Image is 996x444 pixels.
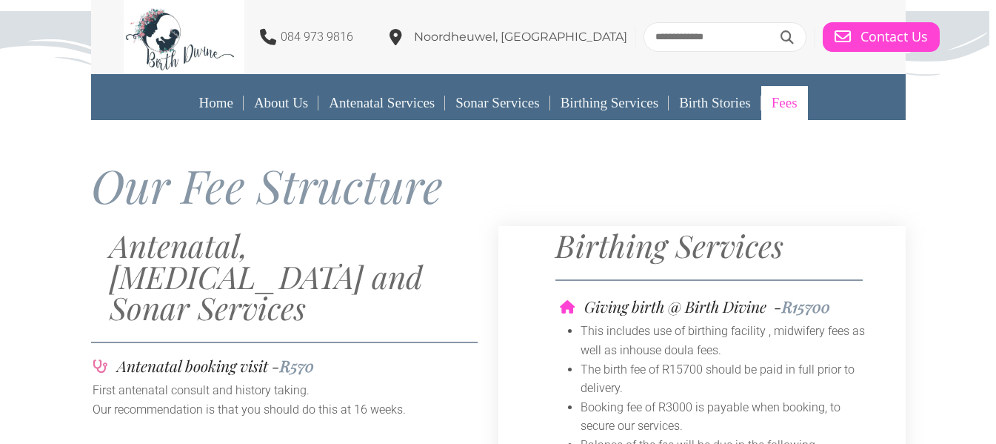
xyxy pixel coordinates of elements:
span: Noordheuwel, [GEOGRAPHIC_DATA] [414,30,627,44]
h2: Antenatal, [MEDICAL_DATA] and Sonar Services [110,230,498,323]
p: 084 973 9816 [281,27,353,47]
h4: Antenatal booking visit - [117,358,314,374]
li: This includes use of birthing facility , midwifery fees as well as inhouse doula fees. [581,322,876,359]
a: Fees [761,86,808,120]
h2: Birthing Services [555,230,898,261]
a: Contact Us [823,22,940,52]
a: About Us [244,86,318,120]
h4: Giving birth @ Birth Divine - [584,299,830,314]
span: R15700 [782,296,830,317]
p: Our recommendation is that you should do this at 16 weeks. [93,400,497,420]
a: Birthing Services [550,86,669,120]
p: First antenatal consult and history taking. [93,381,497,400]
span: Contact Us [860,29,928,45]
a: Sonar Services [445,86,549,120]
a: Antenatal Services [318,86,445,120]
li: The birth fee of R15700 should be paid in full prior to delivery. [581,360,876,398]
span: Our Fee Structure [91,154,443,216]
li: Booking fee of R3000 is payable when booking, to secure our services. [581,398,876,436]
a: Home [188,86,243,120]
a: Birth Stories [669,86,761,120]
span: R570 [280,355,314,376]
